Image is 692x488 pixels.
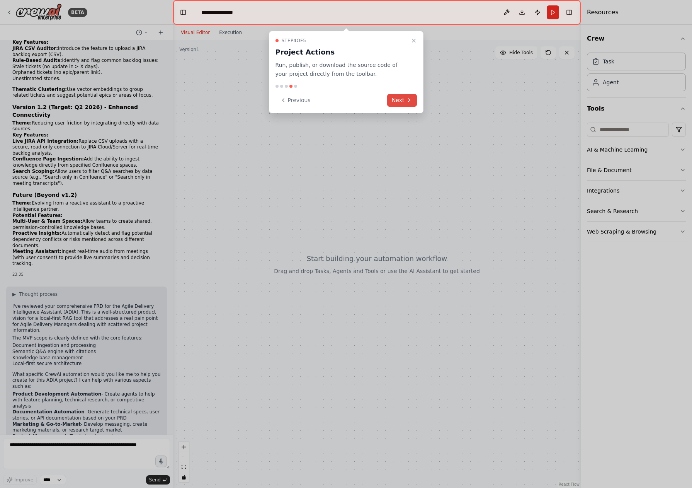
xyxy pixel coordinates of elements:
[409,36,418,45] button: Close walkthrough
[275,61,408,78] p: Run, publish, or download the source code of your project directly from the toolbar.
[282,38,306,44] span: Step 4 of 5
[178,7,189,18] button: Hide left sidebar
[275,47,408,58] h3: Project Actions
[275,94,315,107] button: Previous
[387,94,417,107] button: Next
